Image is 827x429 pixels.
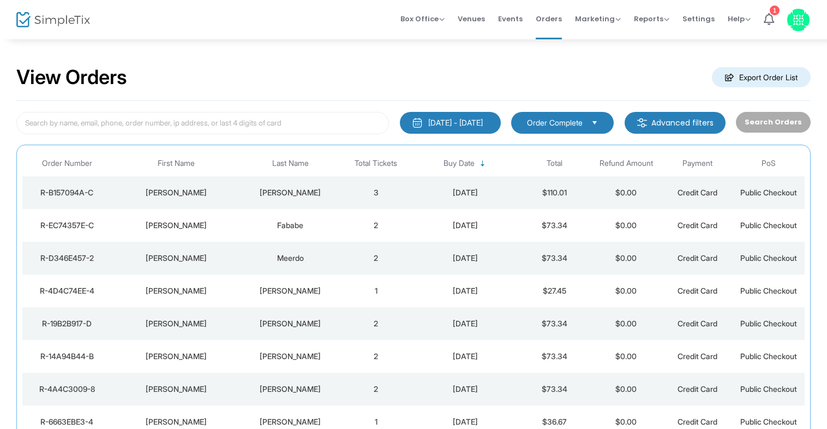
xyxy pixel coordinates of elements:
span: Reports [634,14,669,24]
td: $0.00 [590,209,662,242]
div: Fababe [243,220,337,231]
div: R-B157094A-C [25,187,109,198]
m-button: Export Order List [712,67,811,87]
div: Mann [243,416,337,427]
span: Credit Card [678,221,717,230]
div: 9/13/2025 [415,285,516,296]
span: Orders [536,5,562,33]
div: Nicole [115,285,238,296]
div: R-6663EBE3-4 [25,416,109,427]
div: Woodrich [243,285,337,296]
div: R-D346E457-2 [25,253,109,264]
span: Public Checkout [740,286,797,295]
span: Venues [458,5,485,33]
span: Buy Date [444,159,475,168]
div: 9/13/2025 [415,384,516,395]
div: Stockmaster [243,318,337,329]
span: Help [728,14,751,24]
div: Bohnsack [243,351,337,362]
span: Marketing [575,14,621,24]
div: 9/13/2025 [415,318,516,329]
span: Public Checkout [740,188,797,197]
span: Credit Card [678,253,717,263]
span: Public Checkout [740,221,797,230]
img: filter [637,117,648,128]
div: 9/13/2025 [415,187,516,198]
td: $73.34 [519,307,590,340]
span: Credit Card [678,417,717,426]
div: 9/13/2025 [415,416,516,427]
div: Amy [115,253,238,264]
input: Search by name, email, phone, order number, ip address, or last 4 digits of card [16,112,389,134]
th: Total [519,151,590,176]
td: $0.00 [590,373,662,406]
button: [DATE] - [DATE] [400,112,501,134]
th: Refund Amount [590,151,662,176]
div: Brent [115,318,238,329]
span: PoS [762,159,776,168]
span: First Name [158,159,195,168]
span: Last Name [272,159,309,168]
td: $0.00 [590,176,662,209]
span: Order Number [42,159,92,168]
td: 3 [340,176,412,209]
td: $27.45 [519,275,590,307]
td: $73.34 [519,209,590,242]
m-button: Advanced filters [625,112,726,134]
span: Credit Card [678,351,717,361]
div: Geralyn [115,220,238,231]
span: Credit Card [678,319,717,328]
td: 2 [340,242,412,275]
button: Select [587,117,602,129]
th: Total Tickets [340,151,412,176]
span: Box Office [400,14,445,24]
div: Meerdo [243,253,337,264]
span: Order Complete [527,117,583,128]
div: Colleen [115,416,238,427]
td: $73.34 [519,373,590,406]
td: 1 [340,275,412,307]
h2: View Orders [16,65,127,90]
td: 2 [340,373,412,406]
span: Credit Card [678,286,717,295]
span: Public Checkout [740,253,797,263]
td: $0.00 [590,307,662,340]
div: R-14A94B44-B [25,351,109,362]
span: Credit Card [678,384,717,394]
div: 1 [770,5,780,15]
td: $0.00 [590,275,662,307]
td: 2 [340,209,412,242]
span: Sortable [478,159,487,168]
td: $0.00 [590,242,662,275]
td: 2 [340,307,412,340]
td: $0.00 [590,340,662,373]
td: $73.34 [519,340,590,373]
span: Settings [682,5,715,33]
span: Public Checkout [740,384,797,394]
img: monthly [412,117,423,128]
span: Credit Card [678,188,717,197]
div: R-4A4C3009-8 [25,384,109,395]
div: David [115,187,238,198]
div: 9/13/2025 [415,220,516,231]
td: 2 [340,340,412,373]
td: $73.34 [519,242,590,275]
span: Events [498,5,523,33]
span: Public Checkout [740,351,797,361]
div: R-EC74357E-C [25,220,109,231]
span: Public Checkout [740,319,797,328]
div: Christina [115,351,238,362]
div: R-19B2B917-D [25,318,109,329]
td: $110.01 [519,176,590,209]
div: [DATE] - [DATE] [428,117,483,128]
div: Smith [243,384,337,395]
div: Meister [243,187,337,198]
div: R-4D4C74EE-4 [25,285,109,296]
div: 9/13/2025 [415,253,516,264]
span: Public Checkout [740,417,797,426]
div: Elliot [115,384,238,395]
span: Payment [682,159,712,168]
div: 9/13/2025 [415,351,516,362]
